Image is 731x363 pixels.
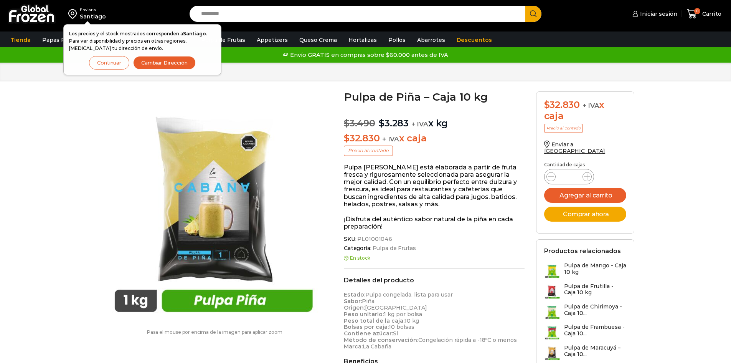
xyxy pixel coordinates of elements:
a: Abarrotes [413,33,449,47]
a: Pulpa de Frutilla - Caja 10 kg [544,283,626,300]
span: 0 [694,8,700,14]
strong: Método de conservación: [344,336,418,343]
a: Appetizers [253,33,292,47]
p: Pulpa [PERSON_NAME] está elaborada a partir de fruta fresca y rigurosamente seleccionada para ase... [344,164,525,208]
strong: Estado: [344,291,365,298]
a: Pulpa de Mango - Caja 10 kg [544,262,626,279]
span: Iniciar sesión [638,10,677,18]
strong: Peso total de la caja: [344,317,404,324]
div: x caja [544,99,626,122]
h3: Pulpa de Mango - Caja 10 kg [564,262,626,275]
strong: Sabor: [344,298,362,305]
p: Precio al contado [344,146,393,156]
p: Los precios y el stock mostrados corresponden a . Para ver disponibilidad y precios en otras regi... [69,30,216,52]
bdi: 3.490 [344,118,375,129]
p: Cantidad de cajas [544,162,626,167]
h3: Pulpa de Frutilla - Caja 10 kg [564,283,626,296]
p: En stock [344,255,525,261]
strong: Santiago [183,31,206,36]
a: Iniciar sesión [630,6,677,22]
strong: Contiene azúcar: [344,330,393,337]
h1: Pulpa de Piña – Caja 10 kg [344,91,525,102]
p: Pulpa congelada, lista para usar Piña [GEOGRAPHIC_DATA] 1 kg por bolsa 10 kg 10 bolsas Sí Congela... [344,292,525,350]
span: PL01001046 [356,236,392,242]
div: Santiago [80,13,106,20]
p: Pasa el mouse por encima de la imagen para aplicar zoom [97,330,333,335]
img: address-field-icon.svg [68,7,80,20]
a: Pollos [384,33,409,47]
span: $ [379,118,384,129]
strong: Origen: [344,304,365,311]
p: x caja [344,133,525,144]
a: Hortalizas [345,33,381,47]
span: + IVA [382,135,399,143]
div: Enviar a [80,7,106,13]
a: Pulpa de Frutas [371,245,416,252]
p: Precio al contado [544,124,583,133]
h3: Pulpa de Maracuyá – Caja 10... [564,345,626,358]
span: + IVA [582,102,599,109]
img: pulpa-piña [97,91,327,322]
bdi: 32.830 [544,99,580,110]
button: Agregar al carrito [544,188,626,203]
bdi: 3.283 [379,118,409,129]
a: Pulpa de Maracuyá – Caja 10... [544,345,626,361]
span: Carrito [700,10,721,18]
h3: Pulpa de Chirimoya - Caja 10... [564,303,626,317]
button: Search button [525,6,541,22]
strong: Bolsas por caja: [344,323,389,330]
button: Comprar ahora [544,207,626,222]
a: Pulpa de Frambuesa - Caja 10... [544,324,626,340]
h3: Pulpa de Frambuesa - Caja 10... [564,324,626,337]
bdi: 32.830 [344,133,380,144]
a: Queso Crema [295,33,341,47]
a: Descuentos [453,33,496,47]
a: Enviar a [GEOGRAPHIC_DATA] [544,141,606,154]
strong: Marca: [344,343,363,350]
a: Pulpa de Chirimoya - Caja 10... [544,303,626,320]
span: Categoría: [344,245,525,252]
span: $ [544,99,550,110]
button: Cambiar Dirección [133,56,196,70]
h2: Detalles del producto [344,277,525,284]
a: Tienda [7,33,35,47]
a: 0 Carrito [685,5,723,23]
strong: Peso unitario: [344,311,384,318]
p: x kg [344,110,525,129]
input: Product quantity [562,171,576,182]
a: Papas Fritas [38,33,81,47]
span: $ [344,133,350,144]
span: $ [344,118,350,129]
span: + IVA [411,120,428,128]
span: SKU: [344,236,525,242]
a: Pulpa de Frutas [197,33,249,47]
h2: Productos relacionados [544,247,621,255]
p: ¡Disfruta del auténtico sabor natural de la piña en cada preparación! [344,215,525,230]
button: Continuar [89,56,129,70]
